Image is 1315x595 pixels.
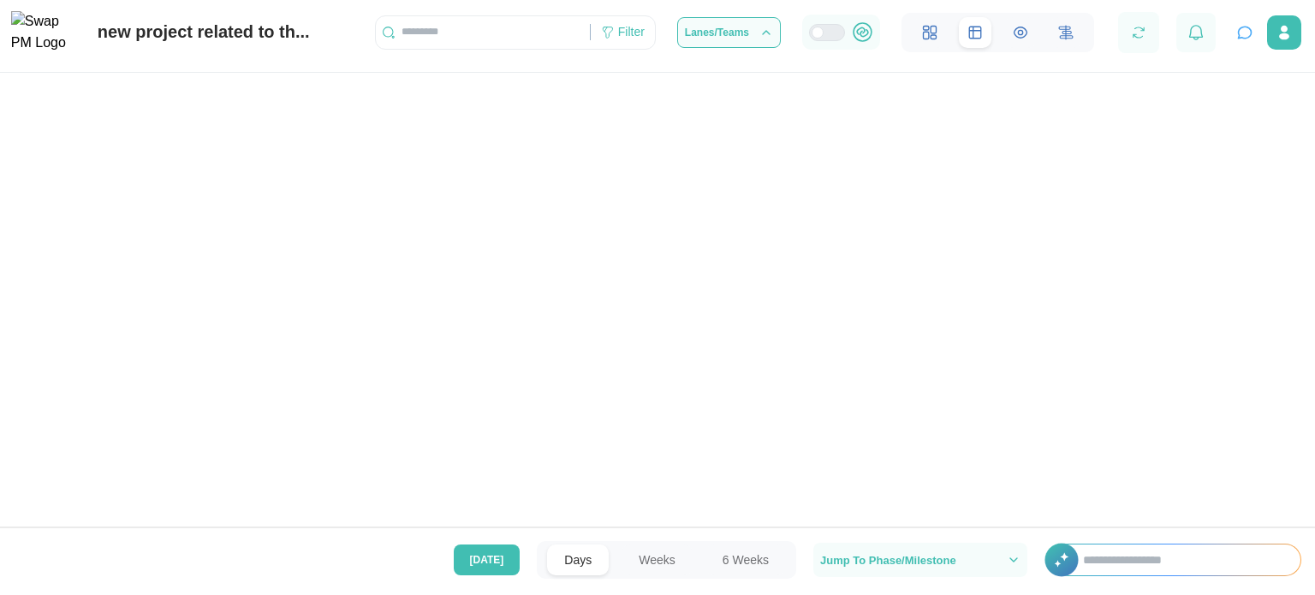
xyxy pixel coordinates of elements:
[454,544,521,575] button: [DATE]
[11,11,80,54] img: Swap PM Logo
[1233,21,1257,45] button: Open project assistant
[677,17,781,48] button: Lanes/Teams
[813,543,1027,577] button: Jump To Phase/Milestone
[470,545,504,574] span: [DATE]
[1044,544,1301,576] div: +
[591,18,655,47] div: Filter
[685,27,749,38] span: Lanes/Teams
[705,544,786,575] button: 6 Weeks
[622,544,693,575] button: Weeks
[820,555,956,566] span: Jump To Phase/Milestone
[1127,21,1151,45] button: Refresh Grid
[618,23,645,42] div: Filter
[98,19,310,45] div: new project related to th...
[547,544,609,575] button: Days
